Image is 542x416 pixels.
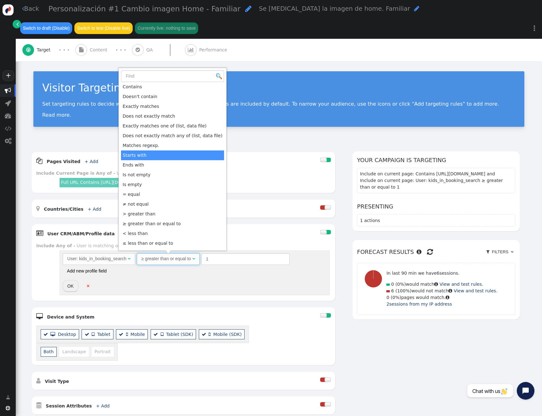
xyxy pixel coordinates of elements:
[199,47,230,53] span: Performance
[360,218,380,223] span: 1 actions
[121,70,224,82] input: Find
[116,329,148,339] li: Mobile
[434,282,438,286] span: 
[188,47,194,52] span: 
[216,73,222,79] img: icon_search.png
[121,131,224,141] td: Does not exactly match any of (list, data file)
[61,180,150,185] a: Full URL Contains [URL][DOMAIN_NAME]
[135,47,140,52] span: 
[74,22,133,34] button: Switch to test (Disable live)
[121,199,224,209] td: ≠ not equal
[395,282,406,287] span: (0%)
[209,332,213,337] span: 
[119,332,123,337] span: 
[121,121,224,131] td: Exactly matches one of (list, data file)
[5,87,11,94] span: 
[22,4,39,13] a: Back
[116,46,126,54] div: · · ·
[37,47,53,53] span: Target
[209,332,242,337] span: Mobile (SDK)
[414,5,419,12] span: 
[36,402,42,408] span: 
[2,392,14,403] a: 
[121,82,224,92] td: Contains
[357,244,515,259] h6: Forecast results
[36,171,115,176] b: Include Current Page is Any of -
[47,231,115,236] b: User CRM/ABM/Profile data
[121,190,224,199] td: = equal
[121,92,224,102] td: Doesn't contain
[26,47,31,52] span: 
[36,158,43,164] span: 
[386,295,389,300] span: 0
[391,288,394,293] span: 6
[36,207,112,212] a:  Countries/Cities + Add
[121,209,224,219] td: > greater than
[427,247,433,257] span: 
[511,250,513,254] span: 
[491,249,510,254] span: Filters
[13,20,21,28] a: 
[44,207,84,212] b: Countries/Cities
[391,295,401,300] span: (0%)
[486,250,489,254] span: 
[49,4,241,13] span: Personalización #1 Cambio imagen Home - Familiar
[85,332,89,337] span: 
[22,5,24,12] span: 
[75,39,132,61] a:  Content · · ·
[386,302,389,307] span: 2
[454,288,498,293] a: View and test rules.
[135,22,198,34] button: Currently live: nothing to save
[484,247,515,257] a:  Filters 
[36,205,40,212] span: 
[41,329,79,339] li: Desktop
[36,159,108,164] a:  Pages Visited + Add
[36,378,41,384] span: 
[121,141,224,150] td: Matches regexp.
[22,39,75,61] a:  Target · · ·
[3,70,14,81] a: +
[36,243,75,248] b: Include Any of -
[202,332,206,337] span: 
[121,219,224,229] td: ≥ greater than or equal to
[386,302,452,307] a: 2sessions from my IP address
[36,231,143,236] a:  User CRM/ABM/Profile data + Add
[121,170,224,180] td: Is not empty
[121,150,224,160] td: Starts with
[5,113,11,119] span: 
[36,403,120,408] a:  Session Attributes + Add
[6,406,10,410] span: 
[128,256,130,261] span: 
[527,19,542,38] a: ⋮
[42,112,71,118] a: Read more.
[357,156,515,164] h6: Your campaign is targeting
[36,379,79,384] a:  Visit Type
[121,180,224,190] td: Is empty
[5,100,11,106] span: 
[63,280,78,291] button: OK
[82,329,113,339] li: Tablet
[63,265,111,277] button: Add new profile field
[36,230,43,236] span: 
[391,282,394,287] span: 0
[92,347,114,357] li: Portrait
[6,394,10,401] span: 
[357,168,515,194] section: Include on current page: Contains [URL][DOMAIN_NAME] and Include on current page: User: kids_in_b...
[121,238,224,248] td: ≤ less than or equal to
[446,295,449,300] span: 
[59,347,89,357] li: Landscape
[126,332,130,337] span: 
[386,270,497,277] p: In last 90 min we have sessions.
[161,332,193,337] span: Tablet (SDK)
[88,207,101,212] a: + Add
[121,111,224,121] td: Does not exactly match
[90,47,110,53] span: Content
[395,288,412,293] span: (100%)
[92,332,97,337] span: 
[96,403,110,408] a: + Add
[132,39,185,61] a:  QA
[16,21,19,27] span: 
[153,332,158,337] span: 
[42,80,516,96] div: Visitor Targeting
[437,271,440,276] span: 6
